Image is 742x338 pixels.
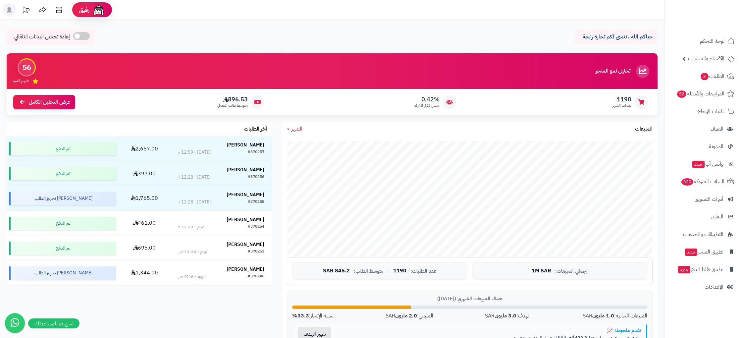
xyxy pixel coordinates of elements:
div: تقدم ملحوظ! 📈 [342,327,641,334]
span: 845.2 SAR [323,268,350,274]
strong: 1.0 مليون [592,312,614,320]
div: اليوم - 9:46 ص [178,273,206,280]
strong: [PERSON_NAME] [227,266,264,273]
span: | [388,268,389,273]
a: تطبيق نقاط البيعجديد [668,261,738,277]
p: حياكم الله ، نتمنى لكم تجارة رابحة [580,33,653,41]
span: 320 [681,178,694,186]
span: متوسط طلب العميل [217,103,248,108]
h3: تحليل نمو المتجر [596,68,630,74]
div: #370257 [248,149,264,156]
div: اليوم - 11:34 ص [178,249,208,255]
span: عرض التحليل الكامل [29,98,70,106]
a: العملاء [668,121,738,137]
strong: [PERSON_NAME] [227,141,264,148]
span: 1M SAR [532,268,551,274]
strong: [PERSON_NAME] [227,241,264,248]
a: الشهر [287,125,302,133]
td: 695.00 [119,236,170,260]
td: 461.00 [119,211,170,236]
a: لوحة التحكم [668,33,738,49]
div: نسبة الإنجاز: [292,312,334,320]
span: رفيق [79,6,89,14]
span: التقارير [711,212,723,221]
div: [DATE] - 12:28 م [178,199,211,205]
a: أدوات التسويق [668,191,738,207]
a: الإعدادات [668,279,738,295]
div: المتبقي: SAR [386,312,433,320]
div: تم الدفع [9,217,116,230]
a: الطلبات3 [668,68,738,84]
a: التطبيقات والخدمات [668,226,738,242]
a: عرض التحليل الكامل [13,95,75,109]
a: السلات المتروكة320 [668,174,738,190]
span: أدوات التسويق [695,195,723,204]
div: #370254 [248,224,264,230]
span: إجمالي المبيعات: [555,268,588,274]
td: 2,657.00 [119,137,170,161]
span: تطبيق نقاط البيع [677,265,723,274]
span: السلات المتروكة [681,177,724,186]
span: طلبات الإرجاع [698,107,724,116]
span: تطبيق المتجر [684,247,723,256]
div: تم الدفع [9,167,116,180]
strong: 3.0 مليون [495,312,516,320]
span: الطلبات [700,72,724,81]
span: جديد [678,266,690,273]
span: الإعدادات [705,282,723,292]
span: الشهر [291,125,302,133]
div: [DATE] - 12:28 م [178,174,211,181]
span: جديد [692,161,705,168]
span: التطبيقات والخدمات [683,230,723,239]
span: إعادة تحميل البيانات التلقائي [14,33,70,41]
div: تم الدفع [9,142,116,155]
td: 1,344.00 [119,261,170,285]
div: الهدف: SAR [485,312,531,320]
div: #370255 [248,199,264,205]
span: عدد الطلبات: [410,268,437,274]
span: المراجعات والأسئلة [676,89,724,98]
div: [PERSON_NAME] تجهيز الطلب [9,192,116,205]
a: المدونة [668,139,738,154]
div: هدف المبيعات الشهري ([DATE]) [292,295,647,302]
div: [PERSON_NAME] تجهيز الطلب [9,266,116,280]
span: 896.53 [217,96,248,103]
div: المبيعات الحالية: SAR [583,312,647,320]
span: 1190 [612,96,631,103]
span: طلبات الشهر [612,103,631,108]
a: طلبات الإرجاع [668,103,738,119]
span: الأقسام والمنتجات [688,54,724,63]
div: #370246 [248,273,264,280]
img: ai-face.png [92,3,105,17]
span: متوسط الطلب: [354,268,384,274]
strong: 33.3% [292,312,309,320]
img: logo-2.png [697,5,736,19]
div: اليوم - 12:20 م [178,224,205,230]
div: #370252 [248,249,264,255]
span: العملاء [711,124,723,134]
strong: [PERSON_NAME] [227,166,264,173]
a: تطبيق المتجرجديد [668,244,738,260]
a: وآتس آبجديد [668,156,738,172]
strong: [PERSON_NAME] [227,191,264,198]
span: 52 [677,90,687,98]
span: جديد [685,249,697,256]
a: التقارير [668,209,738,225]
span: لوحة التحكم [700,36,724,46]
span: 0.42% [414,96,440,103]
span: 1190 [393,268,406,274]
span: تقييم النمو [13,78,29,84]
a: تحديثات المنصة [18,3,34,18]
div: تم الدفع [9,242,116,255]
strong: 2.0 مليون [395,312,417,320]
span: المدونة [709,142,723,151]
a: المراجعات والأسئلة52 [668,86,738,102]
span: وآتس آب [692,159,723,169]
span: 3 [700,73,709,81]
td: 1,765.00 [119,186,170,211]
div: #370256 [248,174,264,181]
h3: المبيعات [635,126,653,132]
td: 397.00 [119,161,170,186]
div: [DATE] - 12:59 م [178,149,211,156]
h3: آخر الطلبات [244,126,267,132]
